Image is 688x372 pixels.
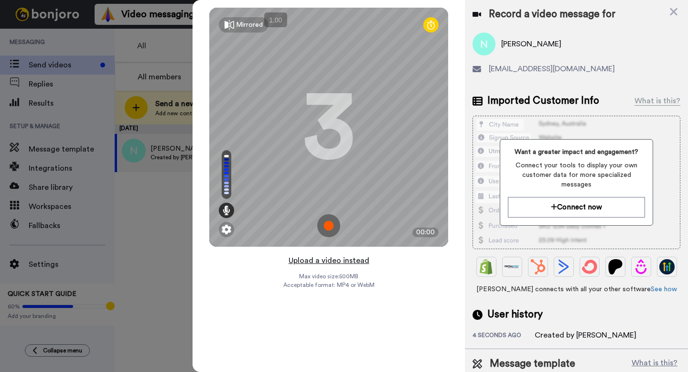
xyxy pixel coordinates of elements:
[412,228,439,237] div: 00:00
[505,259,520,274] img: Ontraport
[283,281,375,289] span: Acceptable format: MP4 or WebM
[490,357,575,371] span: Message template
[317,214,340,237] img: ic_record_start.svg
[582,259,597,274] img: ConvertKit
[473,331,535,341] div: 4 seconds ago
[556,259,571,274] img: ActiveCampaign
[487,94,599,108] span: Imported Customer Info
[302,91,355,163] div: 3
[651,286,677,293] a: See how
[489,63,615,75] span: [EMAIL_ADDRESS][DOMAIN_NAME]
[479,259,494,274] img: Shopify
[473,284,680,294] span: [PERSON_NAME] connects with all your other software
[508,197,645,218] button: Connect now
[487,307,543,322] span: User history
[222,225,231,234] img: ic_gear.svg
[608,259,623,274] img: Patreon
[286,254,372,267] button: Upload a video instead
[659,259,675,274] img: GoHighLevel
[299,273,358,280] span: Max video size: 500 MB
[508,161,645,189] span: Connect your tools to display your own customer data for more specialized messages
[530,259,546,274] img: Hubspot
[634,95,680,107] div: What is this?
[629,357,680,371] button: What is this?
[634,259,649,274] img: Drip
[508,147,645,157] span: Want a greater impact and engagement?
[535,329,636,341] div: Created by [PERSON_NAME]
